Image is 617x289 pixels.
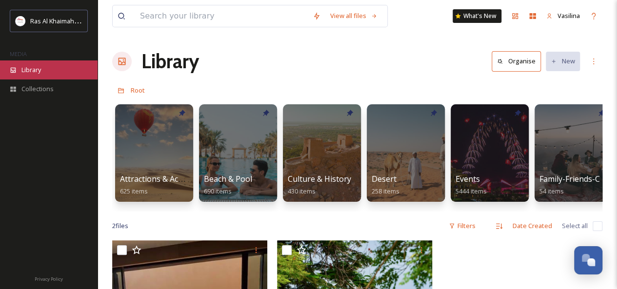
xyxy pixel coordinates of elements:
[204,173,252,184] span: Beach & Pool
[10,50,27,58] span: MEDIA
[453,9,501,23] a: What's New
[112,221,128,231] span: 2 file s
[30,16,168,25] span: Ras Al Khaimah Tourism Development Authority
[35,272,63,284] a: Privacy Policy
[131,84,145,96] a: Root
[16,16,25,26] img: Logo_RAKTDA_RGB-01.png
[288,187,316,195] span: 430 items
[456,173,480,184] span: Events
[288,174,351,195] a: Culture & History430 items
[35,276,63,282] span: Privacy Policy
[120,173,202,184] span: Attractions & Activities
[325,6,382,25] a: View all files
[456,174,487,195] a: Events5444 items
[372,173,397,184] span: Desert
[372,187,399,195] span: 258 items
[557,11,580,20] span: Vasilina
[21,84,54,94] span: Collections
[135,5,308,27] input: Search your library
[492,51,546,71] a: Organise
[562,221,588,231] span: Select all
[204,187,232,195] span: 690 items
[541,6,585,25] a: Vasilina
[288,173,351,184] span: Culture & History
[21,65,41,75] span: Library
[508,216,557,235] div: Date Created
[120,174,202,195] a: Attractions & Activities625 items
[120,187,148,195] span: 625 items
[141,47,199,76] a: Library
[546,52,580,71] button: New
[492,51,541,71] button: Organise
[372,174,399,195] a: Desert258 items
[574,246,602,274] button: Open Chat
[131,86,145,95] span: Root
[204,174,252,195] a: Beach & Pool690 items
[539,187,564,195] span: 54 items
[456,187,487,195] span: 5444 items
[444,216,480,235] div: Filters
